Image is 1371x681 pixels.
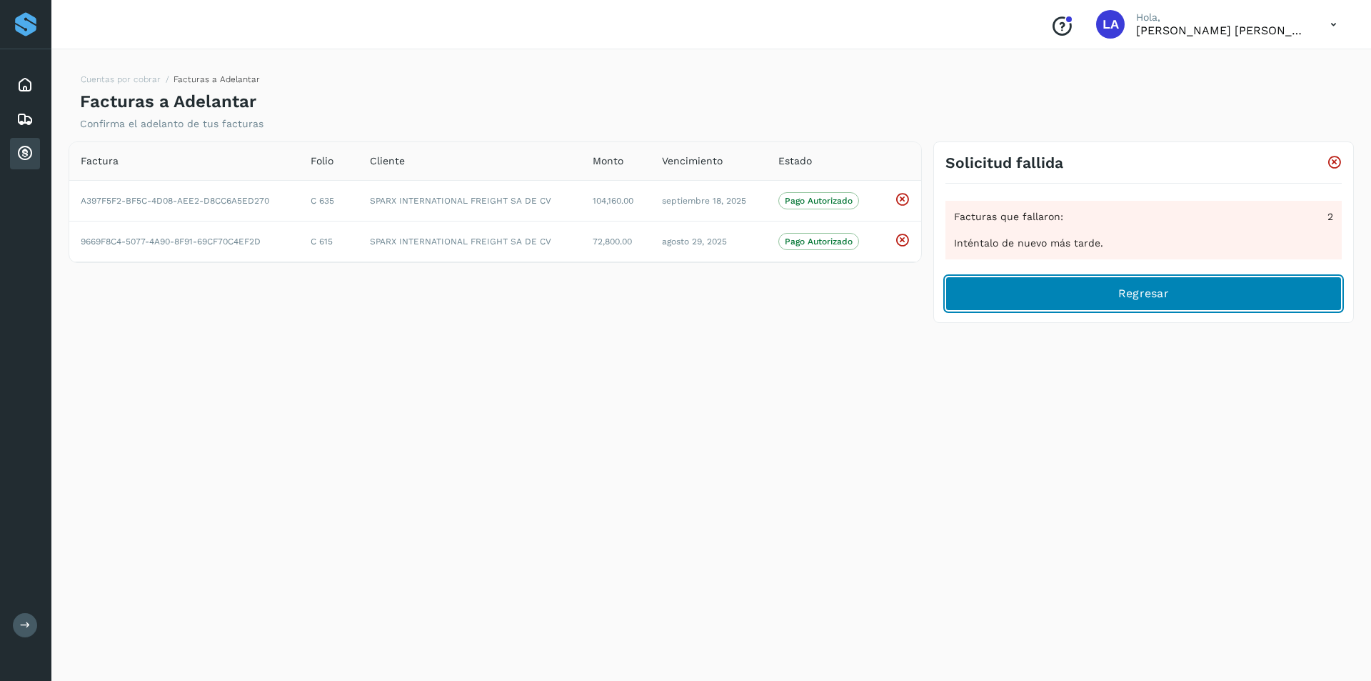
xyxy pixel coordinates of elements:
[785,196,853,206] p: Pago Autorizado
[358,180,581,221] td: SPARX INTERNATIONAL FREIGHT SA DE CV
[358,222,581,262] td: SPARX INTERNATIONAL FREIGHT SA DE CV
[299,222,358,262] td: C 615
[69,222,299,262] td: 9669F8C4-5077-4A90-8F91-69CF70C4EF2D
[954,236,1333,251] div: Inténtalo de nuevo más tarde.
[10,138,40,169] div: Cuentas por cobrar
[945,277,1342,311] button: Regresar
[10,69,40,101] div: Inicio
[80,91,256,112] h4: Facturas a Adelantar
[954,209,1333,224] div: Facturas que fallaron:
[593,237,632,247] span: 72,800.00
[593,196,633,206] span: 104,160.00
[299,180,358,221] td: C 635
[174,74,260,84] span: Facturas a Adelantar
[10,104,40,135] div: Embarques
[81,74,161,84] a: Cuentas por cobrar
[311,154,333,169] span: Folio
[785,237,853,247] p: Pago Autorizado
[1136,11,1307,24] p: Hola,
[81,154,119,169] span: Factura
[945,154,1063,172] h3: Solicitud fallida
[80,118,263,130] p: Confirma el adelanto de tus facturas
[662,237,727,247] span: agosto 29, 2025
[1136,24,1307,37] p: Luis Adrian Garcia Sanchez
[69,180,299,221] td: A397F5F2-BF5C-4D08-AEE2-D8CC6A5ED270
[80,73,260,91] nav: breadcrumb
[778,154,812,169] span: Estado
[662,154,723,169] span: Vencimiento
[662,196,746,206] span: septiembre 18, 2025
[1118,286,1169,302] span: Regresar
[1327,209,1333,224] span: 2
[593,154,623,169] span: Monto
[370,154,405,169] span: Cliente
